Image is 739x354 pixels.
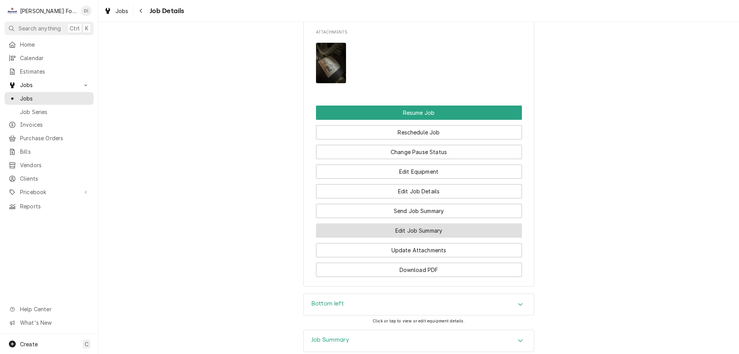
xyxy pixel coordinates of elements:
button: Edit Job Summary [316,223,522,238]
a: Go to Jobs [5,79,94,91]
div: Job Summary [303,330,534,352]
button: Resume Job [316,106,522,120]
button: Send Job Summary [316,204,522,218]
img: FQC5E8YjSMsJ5EcdGTQS [316,43,346,83]
span: C [85,340,89,348]
div: Button Group Row [316,159,522,179]
span: Attachments [316,29,522,35]
h3: Job Summary [311,336,349,344]
span: Jobs [20,81,78,89]
a: Estimates [5,65,94,78]
a: Go to Pricebook [5,186,94,198]
div: Button Group Row [316,106,522,120]
span: Help Center [20,305,89,313]
a: Invoices [5,118,94,131]
div: Button Group Row [316,218,522,238]
span: Search anything [18,24,61,32]
span: Jobs [20,94,90,102]
a: Clients [5,172,94,185]
div: Attachments [316,29,522,89]
span: Home [20,40,90,49]
span: What's New [20,319,89,327]
span: K [85,24,89,32]
span: Ctrl [70,24,80,32]
button: Search anythingCtrlK [5,22,94,35]
span: Attachments [316,37,522,89]
div: Button Group Row [316,139,522,159]
span: Job Series [20,108,90,116]
span: Calendar [20,54,90,62]
button: Navigate back [135,5,147,17]
button: Download PDF [316,263,522,277]
span: Reports [20,202,90,210]
div: Button Group Row [316,257,522,277]
div: Button Group [316,106,522,277]
div: Marshall Food Equipment Service's Avatar [7,5,18,16]
a: Go to What's New [5,316,94,329]
button: Reschedule Job [316,125,522,139]
span: Estimates [20,67,90,75]
span: Click or tap to view or edit equipment details. [373,319,465,324]
a: Vendors [5,159,94,171]
span: Create [20,341,38,347]
div: D( [81,5,92,16]
a: Go to Help Center [5,303,94,315]
a: Home [5,38,94,51]
a: Bills [5,145,94,158]
a: Job Series [5,106,94,118]
div: Button Group Row [316,120,522,139]
div: Button Group Row [316,179,522,198]
span: Clients [20,174,90,183]
div: Button Group Row [316,238,522,257]
span: Bills [20,148,90,156]
button: Edit Job Details [316,184,522,198]
div: Derek Testa (81)'s Avatar [81,5,92,16]
a: Jobs [101,5,132,17]
button: Update Attachments [316,243,522,257]
span: Purchase Orders [20,134,90,142]
h3: Bottom left [311,300,344,307]
div: Accordion Header [304,294,534,315]
div: Button Group Row [316,198,522,218]
a: Calendar [5,52,94,64]
button: Change Pause Status [316,145,522,159]
span: Invoices [20,121,90,129]
button: Accordion Details Expand Trigger [304,294,534,315]
div: Accordion Header [304,330,534,352]
button: Accordion Details Expand Trigger [304,330,534,352]
div: [PERSON_NAME] Food Equipment Service [20,7,77,15]
button: Edit Equipment [316,164,522,179]
span: Pricebook [20,188,78,196]
div: M [7,5,18,16]
span: Job Details [147,6,184,16]
a: Purchase Orders [5,132,94,144]
span: Jobs [115,7,129,15]
a: Jobs [5,92,94,105]
span: Vendors [20,161,90,169]
a: Reports [5,200,94,213]
div: Bottom left [303,294,534,316]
